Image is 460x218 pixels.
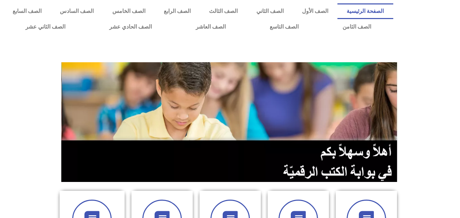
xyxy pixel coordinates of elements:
[174,19,248,35] a: الصف العاشر
[293,3,337,19] a: الصف الأول
[51,3,103,19] a: الصف السادس
[320,19,393,35] a: الصف الثامن
[103,3,155,19] a: الصف الخامس
[200,3,247,19] a: الصف الثالث
[87,19,174,35] a: الصف الحادي عشر
[247,3,293,19] a: الصف الثاني
[337,3,393,19] a: الصفحة الرئيسية
[155,3,200,19] a: الصف الرابع
[3,19,87,35] a: الصف الثاني عشر
[248,19,320,35] a: الصف التاسع
[3,3,51,19] a: الصف السابع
